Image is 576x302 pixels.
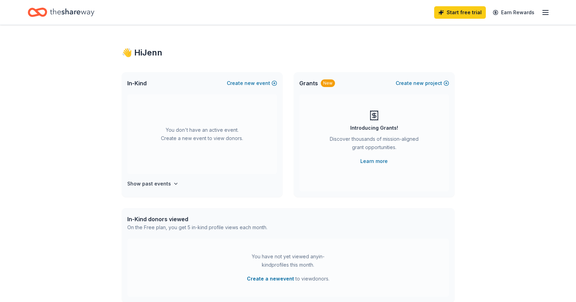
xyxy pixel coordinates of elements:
button: Show past events [127,180,179,188]
h4: Show past events [127,180,171,188]
a: Earn Rewards [489,6,539,19]
button: Createnewproject [396,79,449,87]
span: Grants [299,79,318,87]
div: On the Free plan, you get 5 in-kind profile views each month. [127,223,267,232]
div: Discover thousands of mission-aligned grant opportunities. [327,135,421,154]
div: Introducing Grants! [350,124,398,132]
a: Home [28,4,94,20]
div: You don't have an active event. Create a new event to view donors. [127,94,277,174]
span: new [413,79,424,87]
button: Createnewevent [227,79,277,87]
span: to view donors . [247,275,329,283]
div: You have not yet viewed any in-kind profiles this month. [245,252,332,269]
button: Create a newevent [247,275,294,283]
div: New [321,79,335,87]
div: 👋 Hi Jenn [122,47,455,58]
a: Start free trial [434,6,486,19]
span: new [244,79,255,87]
a: Learn more [360,157,388,165]
div: In-Kind donors viewed [127,215,267,223]
span: In-Kind [127,79,147,87]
